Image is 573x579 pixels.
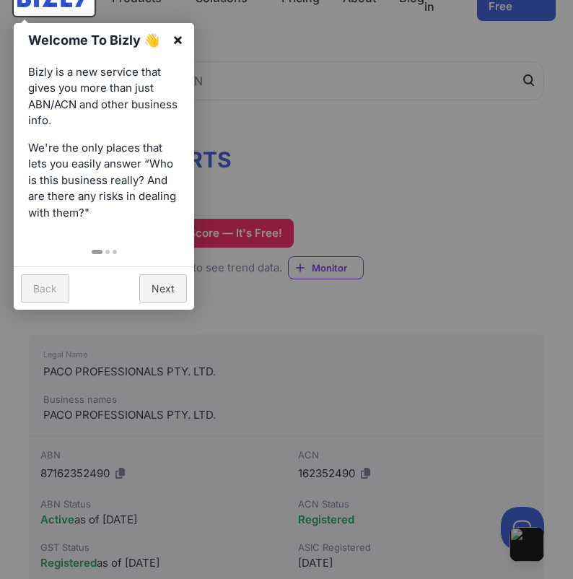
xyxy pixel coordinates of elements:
[28,30,165,50] h1: Welcome To Bizly 👋
[162,23,194,56] a: ×
[28,140,180,222] p: We're the only places that lets you easily answer “Who is this business really? And are there any...
[139,274,187,302] a: Next
[21,274,69,302] a: Back
[28,64,180,129] p: Bizly is a new service that gives you more than just ABN/ACN and other business info.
